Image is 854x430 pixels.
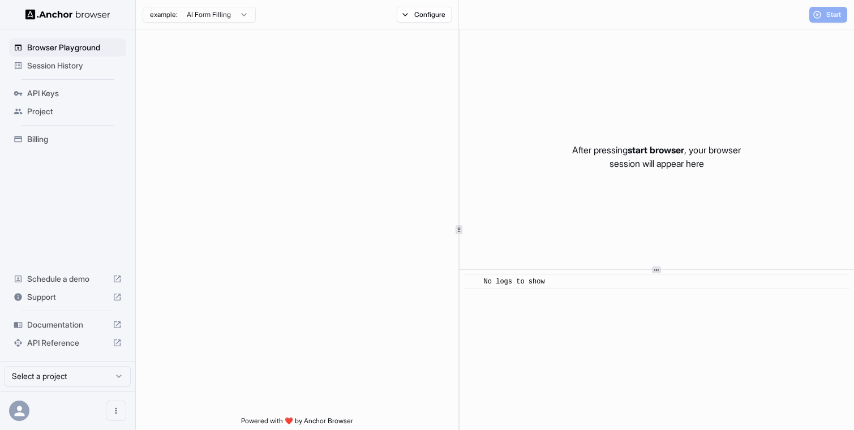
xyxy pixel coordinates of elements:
[27,319,108,330] span: Documentation
[27,88,122,99] span: API Keys
[27,273,108,285] span: Schedule a demo
[628,144,684,156] span: start browser
[9,270,126,288] div: Schedule a demo
[9,38,126,57] div: Browser Playground
[27,337,108,349] span: API Reference
[150,10,178,19] span: example:
[9,288,126,306] div: Support
[27,42,122,53] span: Browser Playground
[27,134,122,145] span: Billing
[241,416,353,430] span: Powered with ❤️ by Anchor Browser
[572,143,741,170] p: After pressing , your browser session will appear here
[9,84,126,102] div: API Keys
[106,401,126,421] button: Open menu
[9,334,126,352] div: API Reference
[27,291,108,303] span: Support
[9,102,126,121] div: Project
[25,9,110,20] img: Anchor Logo
[470,276,475,287] span: ​
[9,57,126,75] div: Session History
[9,130,126,148] div: Billing
[27,60,122,71] span: Session History
[9,316,126,334] div: Documentation
[484,278,545,286] span: No logs to show
[27,106,122,117] span: Project
[397,7,452,23] button: Configure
